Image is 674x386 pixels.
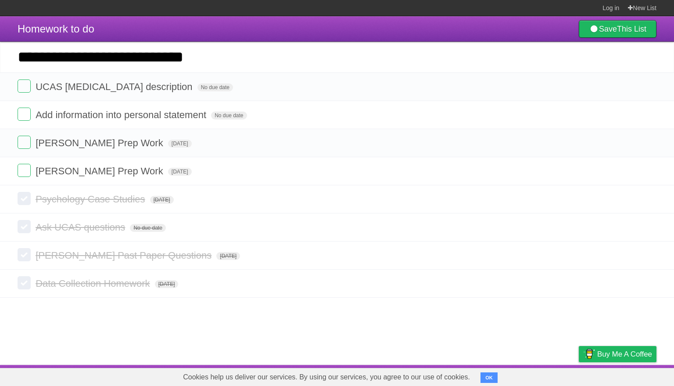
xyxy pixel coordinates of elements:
[18,108,31,121] label: Done
[583,346,595,361] img: Buy me a coffee
[601,367,656,384] a: Suggest a feature
[567,367,590,384] a: Privacy
[150,196,174,204] span: [DATE]
[211,112,247,119] span: No due date
[18,136,31,149] label: Done
[168,140,192,148] span: [DATE]
[18,220,31,233] label: Done
[491,367,527,384] a: Developers
[36,81,194,92] span: UCAS [MEDICAL_DATA] description
[36,137,165,148] span: [PERSON_NAME] Prep Work
[18,248,31,261] label: Done
[480,372,498,383] button: OK
[579,20,656,38] a: SaveThis List
[36,166,165,177] span: [PERSON_NAME] Prep Work
[18,164,31,177] label: Done
[18,23,94,35] span: Homework to do
[36,250,214,261] span: [PERSON_NAME] Past Paper Questions
[174,368,479,386] span: Cookies help us deliver our services. By using our services, you agree to our use of cookies.
[216,252,240,260] span: [DATE]
[597,346,652,362] span: Buy me a coffee
[197,83,233,91] span: No due date
[538,367,557,384] a: Terms
[36,109,208,120] span: Add information into personal statement
[36,194,147,205] span: Psychology Case Studies
[462,367,480,384] a: About
[130,224,165,232] span: No due date
[18,79,31,93] label: Done
[168,168,192,176] span: [DATE]
[18,276,31,289] label: Done
[36,222,127,233] span: Ask UCAS questions
[579,346,656,362] a: Buy me a coffee
[155,280,179,288] span: [DATE]
[18,192,31,205] label: Done
[36,278,152,289] span: Data Collection Homework
[617,25,646,33] b: This List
